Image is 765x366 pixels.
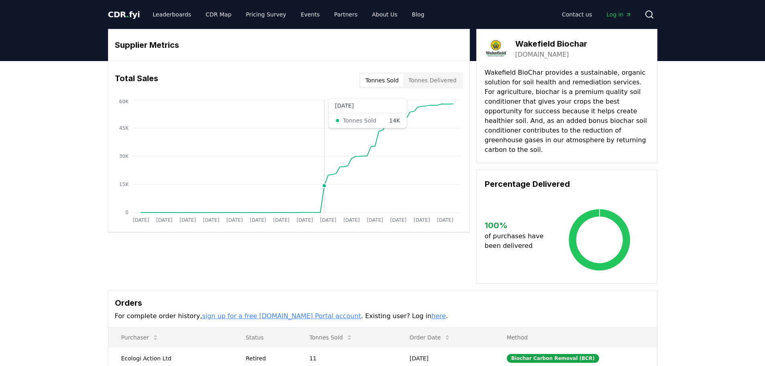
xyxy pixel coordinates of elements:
tspan: [DATE] [367,217,383,223]
button: Tonnes Delivered [404,74,461,87]
h3: 100 % [485,219,550,231]
tspan: 30K [119,153,129,159]
tspan: [DATE] [343,217,360,223]
img: Wakefield Biochar-logo [485,37,507,60]
tspan: 0 [125,210,129,215]
tspan: 60K [119,99,129,104]
p: Wakefield BioChar provides a sustainable, organic solution for soil health and remediation servic... [485,68,649,155]
nav: Main [146,7,430,22]
span: . [126,10,129,19]
h3: Wakefield Biochar [515,38,587,50]
a: Leaderboards [146,7,198,22]
tspan: [DATE] [273,217,290,223]
tspan: [DATE] [133,217,149,223]
p: For complete order history, . Existing user? Log in . [115,311,651,321]
tspan: 45K [119,125,129,131]
nav: Main [555,7,638,22]
tspan: [DATE] [180,217,196,223]
span: CDR fyi [108,10,140,19]
tspan: [DATE] [320,217,336,223]
a: Contact us [555,7,598,22]
tspan: 15K [119,182,129,187]
p: Method [500,333,651,341]
a: Log in [600,7,638,22]
tspan: [DATE] [203,217,219,223]
h3: Percentage Delivered [485,178,649,190]
p: Status [239,333,290,341]
button: Tonnes Sold [361,74,404,87]
tspan: [DATE] [390,217,406,223]
a: Blog [406,7,431,22]
button: Tonnes Sold [303,329,359,346]
a: CDR Map [199,7,238,22]
a: [DOMAIN_NAME] [515,50,569,59]
tspan: [DATE] [226,217,243,223]
a: Events [294,7,326,22]
a: Partners [328,7,364,22]
a: About Us [365,7,404,22]
button: Order Date [403,329,457,346]
div: Retired [246,354,290,362]
a: Pricing Survey [239,7,292,22]
p: of purchases have been delivered [485,231,550,251]
span: Log in [606,10,631,18]
tspan: [DATE] [250,217,266,223]
tspan: [DATE] [296,217,313,223]
div: Biochar Carbon Removal (BCR) [507,354,599,363]
h3: Orders [115,297,651,309]
a: CDR.fyi [108,9,140,20]
tspan: [DATE] [437,217,453,223]
a: here [431,312,446,320]
h3: Total Sales [115,72,158,88]
a: sign up for a free [DOMAIN_NAME] Portal account [202,312,361,320]
tspan: [DATE] [414,217,430,223]
tspan: [DATE] [156,217,172,223]
button: Purchaser [115,329,165,346]
h3: Supplier Metrics [115,39,463,51]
